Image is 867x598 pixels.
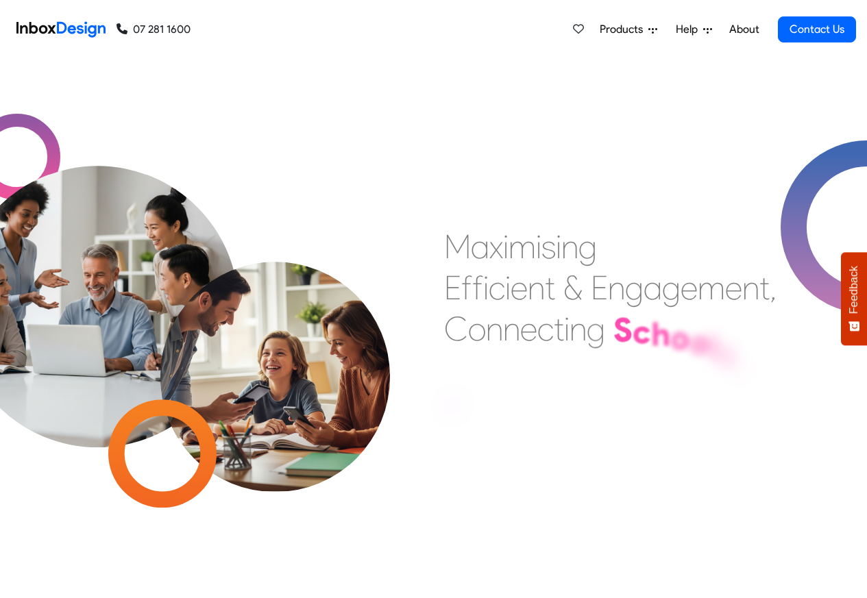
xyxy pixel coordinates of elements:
span: Help [676,21,703,38]
div: s [718,332,734,373]
div: n [570,308,587,349]
div: t [759,267,770,308]
div: t [545,267,555,308]
div: e [511,267,528,308]
div: g [662,267,681,308]
a: About [725,16,763,43]
div: & [563,267,583,308]
div: c [633,311,651,352]
a: 07 281 1600 [117,21,191,38]
button: Feedback - Show survey [841,252,867,345]
div: n [561,226,578,267]
div: s [541,226,556,267]
div: c [489,267,505,308]
div: M [444,226,471,267]
div: E [444,267,461,308]
div: f [461,267,472,308]
div: m [509,226,536,267]
div: , [734,338,744,379]
div: i [503,226,509,267]
div: o [670,317,689,358]
img: parents_with_child.png [132,205,419,492]
div: E [591,267,608,308]
div: n [742,267,759,308]
div: Maximising Efficient & Engagement, Connecting Schools, Families, and Students. [444,226,777,432]
div: , [770,267,777,308]
div: o [689,321,709,362]
div: t [554,308,564,349]
div: l [709,326,718,367]
div: o [468,308,486,349]
div: i [556,226,561,267]
div: m [698,267,725,308]
a: Contact Us [778,16,856,42]
a: Products [594,16,663,43]
div: e [725,267,742,308]
div: e [520,308,537,349]
div: a [471,226,489,267]
div: F [444,387,463,428]
span: Feedback [848,266,860,314]
div: h [651,314,670,355]
div: x [489,226,503,267]
div: f [472,267,483,308]
div: n [486,308,503,349]
div: n [608,267,625,308]
div: i [505,267,511,308]
div: g [625,267,644,308]
div: S [613,309,633,350]
div: i [483,267,489,308]
div: i [536,226,541,267]
div: e [681,267,698,308]
div: g [578,226,597,267]
div: a [644,267,662,308]
div: c [537,308,554,349]
a: Help [670,16,718,43]
div: n [528,267,545,308]
span: Products [600,21,648,38]
div: i [564,308,570,349]
div: g [587,308,605,349]
div: n [503,308,520,349]
div: C [444,308,468,349]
